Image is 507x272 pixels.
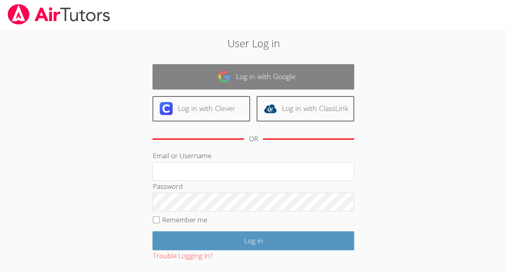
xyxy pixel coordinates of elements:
[264,102,277,115] img: classlink-logo-d6bb404cc1216ec64c9a2012d9dc4662098be43eaf13dc465df04b49fa7ab582.svg
[152,250,212,262] button: Trouble Logging In?
[152,231,354,250] input: Log in
[152,64,354,90] a: Log in with Google
[152,151,211,160] label: Email or Username
[152,96,250,121] a: Log in with Clever
[218,70,231,83] img: google-logo-50288ca7cdecda66e5e0955fdab243c47b7ad437acaf1139b6f446037453330a.svg
[152,182,182,191] label: Password
[7,4,111,25] img: airtutors_banner-c4298cdbf04f3fff15de1276eac7730deb9818008684d7c2e4769d2f7ddbe033.png
[162,215,207,224] label: Remember me
[117,36,390,51] h2: User Log in
[160,102,173,115] img: clever-logo-6eab21bc6e7a338710f1a6ff85c0baf02591cd810cc4098c63d3a4b26e2feb20.svg
[249,133,258,145] div: OR
[257,96,354,121] a: Log in with ClassLink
